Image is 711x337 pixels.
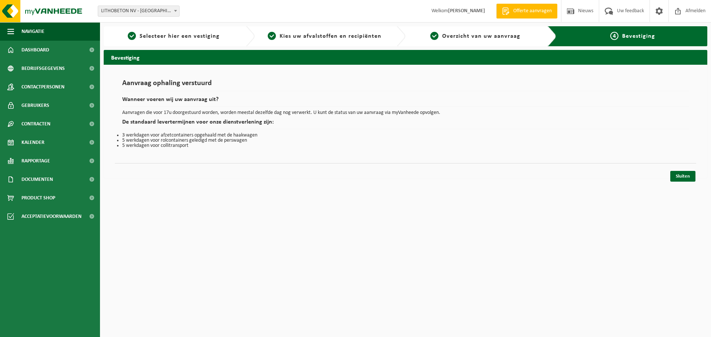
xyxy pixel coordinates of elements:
span: 3 [430,32,438,40]
h2: Wanneer voeren wij uw aanvraag uit? [122,97,689,107]
span: Product Shop [21,189,55,207]
span: Kalender [21,133,44,152]
span: Contactpersonen [21,78,64,96]
p: Aanvragen die voor 17u doorgestuurd worden, worden meestal dezelfde dag nog verwerkt. U kunt de s... [122,110,689,115]
span: Documenten [21,170,53,189]
strong: [PERSON_NAME] [448,8,485,14]
h1: Aanvraag ophaling verstuurd [122,80,689,91]
a: Sluiten [670,171,695,182]
span: Kies uw afvalstoffen en recipiënten [280,33,381,39]
span: Selecteer hier een vestiging [140,33,220,39]
span: Gebruikers [21,96,49,115]
span: LITHOBETON NV - SNAASKERKE [98,6,180,17]
span: Overzicht van uw aanvraag [442,33,520,39]
span: Contracten [21,115,50,133]
span: Offerte aanvragen [511,7,554,15]
span: Dashboard [21,41,49,59]
a: 1Selecteer hier een vestiging [107,32,240,41]
span: 2 [268,32,276,40]
a: 3Overzicht van uw aanvraag [409,32,542,41]
li: 5 werkdagen voor rolcontainers geledigd met de perswagen [122,138,689,143]
li: 3 werkdagen voor afzetcontainers opgehaald met de haakwagen [122,133,689,138]
span: LITHOBETON NV - SNAASKERKE [98,6,179,16]
span: Bevestiging [622,33,655,39]
span: Rapportage [21,152,50,170]
span: Navigatie [21,22,44,41]
li: 5 werkdagen voor collitransport [122,143,689,148]
span: Acceptatievoorwaarden [21,207,81,226]
a: 2Kies uw afvalstoffen en recipiënten [258,32,391,41]
h2: De standaard levertermijnen voor onze dienstverlening zijn: [122,119,689,129]
span: Bedrijfsgegevens [21,59,65,78]
span: 1 [128,32,136,40]
a: Offerte aanvragen [496,4,557,18]
span: 4 [610,32,618,40]
h2: Bevestiging [104,50,707,64]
